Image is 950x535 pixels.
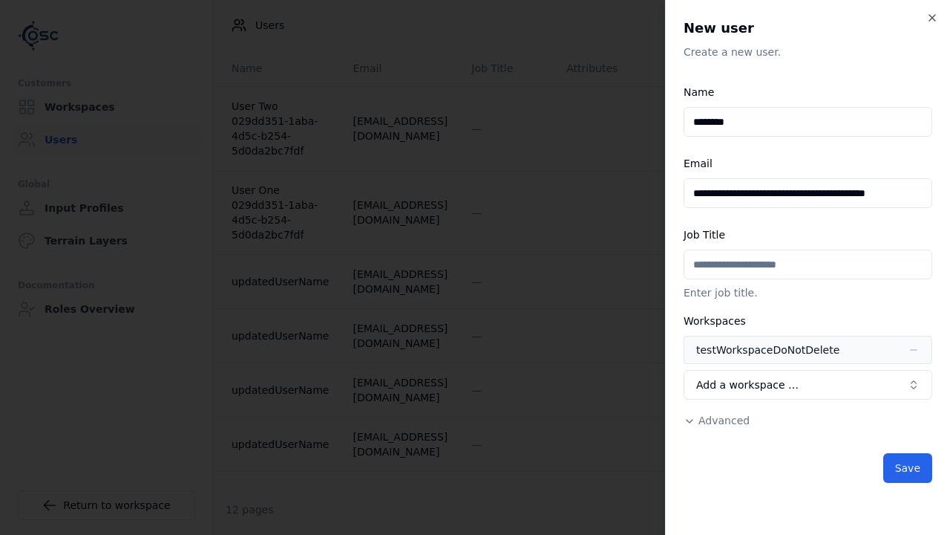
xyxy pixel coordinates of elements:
p: Create a new user. [684,45,932,59]
label: Name [684,86,714,98]
h2: New user [684,18,932,39]
button: Advanced [684,413,750,428]
label: Workspaces [684,315,746,327]
span: Add a workspace … [696,377,799,392]
span: Advanced [698,415,750,427]
label: Job Title [684,229,725,241]
div: testWorkspaceDoNotDelete [696,343,839,357]
p: Enter job title. [684,285,932,300]
label: Email [684,158,712,169]
button: Save [883,453,932,483]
